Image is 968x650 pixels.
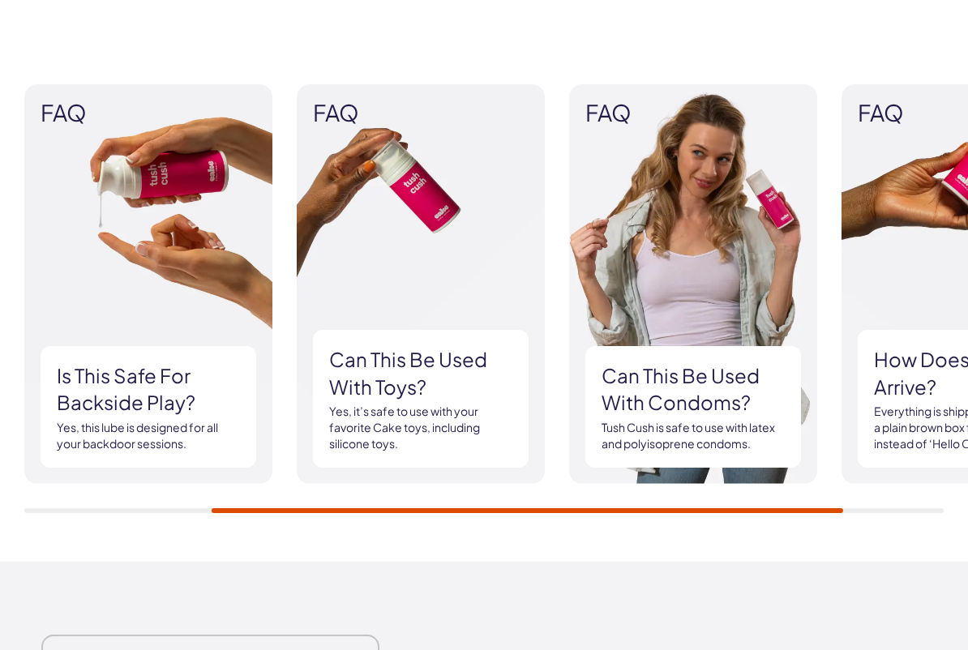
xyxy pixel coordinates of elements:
[41,100,256,126] span: FAQ
[313,100,529,126] span: FAQ
[57,362,240,417] h3: Is this safe for backside play?
[329,404,512,451] p: Yes, it’s safe to use with your favorite Cake toys, including silicone toys.
[57,420,240,451] p: Yes, this lube is designed for all your backdoor sessions.
[329,346,512,400] h3: Can this be used with toys?
[602,420,785,451] p: Tush Cush is safe to use with latex and polyisoprene condoms.
[602,362,785,417] h3: Can this be used with condoms?
[585,100,801,126] span: FAQ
